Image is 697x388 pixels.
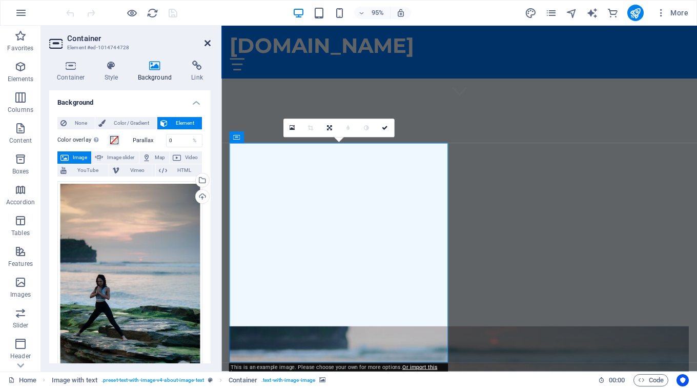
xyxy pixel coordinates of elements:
[229,374,257,386] span: Click to select. Double-click to edit
[633,374,668,386] button: Code
[92,151,138,164] button: Image slider
[170,151,202,164] button: Video
[616,376,618,384] span: :
[638,374,664,386] span: Code
[6,198,35,206] p: Accordion
[101,374,204,386] span: . preset-text-with-image-v4-about-image-text
[154,151,166,164] span: Map
[283,119,301,137] a: Select files from the file manager, stock photos, or upload file(s)
[598,374,625,386] h6: Session time
[607,7,619,19] button: commerce
[525,7,537,19] i: Design (Ctrl+Alt+Y)
[319,377,325,383] i: This element contains a background
[10,290,31,299] p: Images
[139,151,169,164] button: Map
[609,374,625,386] span: 00 00
[188,134,202,147] div: %
[208,377,213,383] i: This element is a customizable preset
[49,90,211,109] h4: Background
[49,61,97,82] h4: Container
[545,7,558,19] button: pages
[133,138,166,143] label: Parallax
[109,164,155,177] button: Vimeo
[586,7,598,19] i: AI Writer
[57,164,109,177] button: YouTube
[147,7,158,19] i: Reload page
[525,7,537,19] button: design
[627,5,644,21] button: publish
[370,7,386,19] h6: 95%
[72,151,88,164] span: Image
[52,374,326,386] nav: breadcrumb
[70,164,106,177] span: YouTube
[338,119,357,137] a: Blur
[146,7,158,19] button: reload
[12,167,29,176] p: Boxes
[629,7,641,19] i: Publish
[57,117,95,129] button: None
[354,7,391,19] button: 95%
[156,164,202,177] button: HTML
[95,117,157,129] button: Color / Gradient
[676,374,689,386] button: Usercentrics
[122,164,152,177] span: Vimeo
[109,117,154,129] span: Color / Gradient
[566,7,578,19] button: navigator
[52,374,97,386] span: Click to select. Double-click to edit
[261,374,315,386] span: . text-with-image-image
[607,7,619,19] i: Commerce
[7,44,33,52] p: Favorites
[184,151,199,164] span: Video
[376,119,394,137] a: Confirm ( Ctrl ⏎ )
[97,61,130,82] h4: Style
[67,43,190,52] h3: Element #ed-1014744728
[357,119,376,137] a: Greyscale
[183,61,211,82] h4: Link
[8,106,33,114] p: Columns
[9,137,32,145] p: Content
[106,151,135,164] span: Image slider
[652,5,692,21] button: More
[8,374,36,386] a: Click to cancel selection. Double-click to open Pages
[57,134,109,146] label: Color overlay
[566,7,578,19] i: Navigator
[11,229,30,237] p: Tables
[656,8,688,18] span: More
[13,321,29,329] p: Slider
[57,151,91,164] button: Image
[70,117,92,129] span: None
[320,119,338,137] a: Change orientation
[231,364,437,376] a: Or import this image
[10,352,31,360] p: Header
[171,117,199,129] span: Element
[545,7,557,19] i: Pages (Ctrl+Alt+S)
[586,7,599,19] button: text_generator
[157,117,202,129] button: Element
[8,260,33,268] p: Features
[301,119,320,137] a: Crop mode
[396,8,405,17] i: On resize automatically adjust zoom level to fit chosen device.
[130,61,184,82] h4: Background
[126,7,138,19] button: Click here to leave preview mode and continue editing
[67,34,211,43] h2: Container
[8,75,34,83] p: Elements
[170,164,199,177] span: HTML
[229,363,448,377] div: This is an example image. Please choose your own for more options.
